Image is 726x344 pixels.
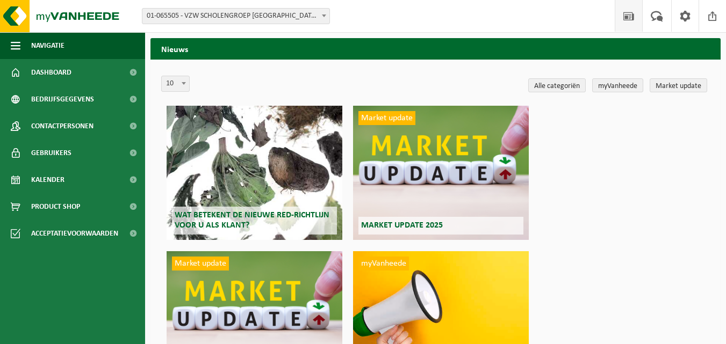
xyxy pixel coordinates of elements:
[358,111,415,125] span: Market update
[172,257,229,270] span: Market update
[31,193,80,220] span: Product Shop
[142,8,330,24] span: 01-065505 - VZW SCHOLENGROEP SINT-MICHIEL - CAMPUS KLEIN SEMINARIE - VABI - ROESELARE
[142,9,329,24] span: 01-065505 - VZW SCHOLENGROEP SINT-MICHIEL - CAMPUS KLEIN SEMINARIE - VABI - ROESELARE
[31,59,71,86] span: Dashboard
[167,106,342,240] a: Wat betekent de nieuwe RED-richtlijn voor u als klant?
[353,106,529,240] a: Market update Market update 2025
[31,32,64,59] span: Navigatie
[175,211,329,230] span: Wat betekent de nieuwe RED-richtlijn voor u als klant?
[31,140,71,166] span: Gebruikers
[361,221,443,230] span: Market update 2025
[31,220,118,247] span: Acceptatievoorwaarden
[31,113,94,140] span: Contactpersonen
[150,38,721,59] h2: Nieuws
[592,78,643,92] a: myVanheede
[31,166,64,193] span: Kalender
[650,78,707,92] a: Market update
[161,76,190,92] span: 10
[162,76,189,91] span: 10
[31,86,94,113] span: Bedrijfsgegevens
[528,78,586,92] a: Alle categoriën
[358,257,409,270] span: myVanheede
